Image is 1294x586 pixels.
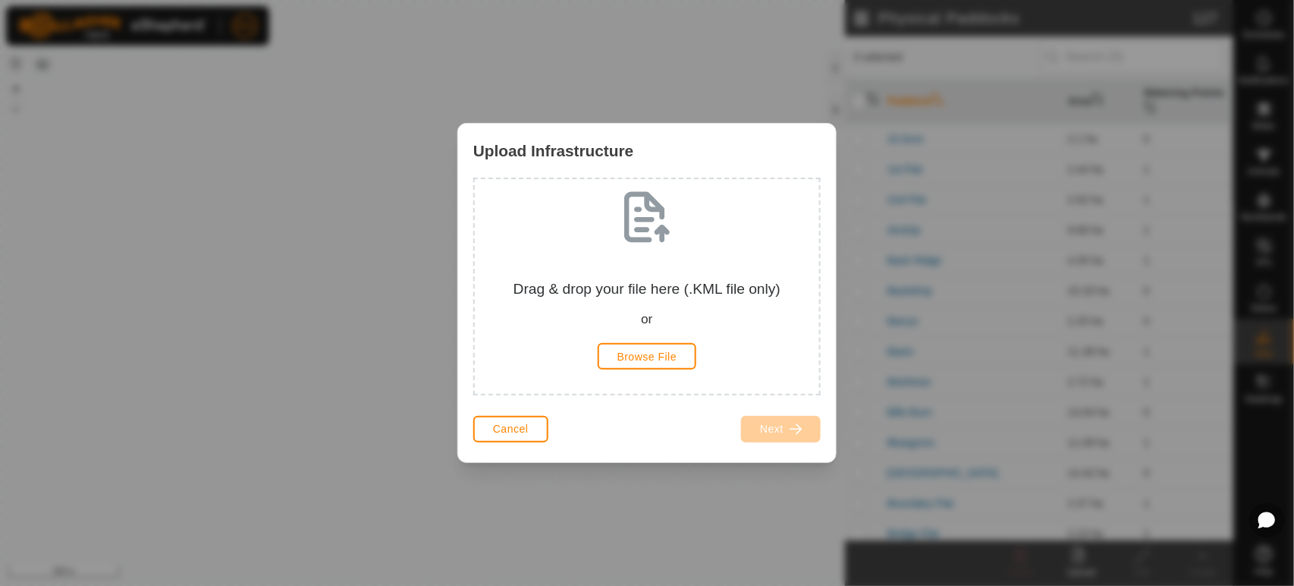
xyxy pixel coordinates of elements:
button: Next [741,416,821,443]
div: or [487,310,807,329]
span: Upload Infrastructure [473,139,633,162]
span: Browse File [617,351,677,363]
button: Cancel [473,416,548,443]
button: Browse File [598,343,697,370]
div: Drag & drop your file here (.KML file only) [487,279,807,329]
span: Next [760,423,784,435]
span: Cancel [493,423,529,435]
